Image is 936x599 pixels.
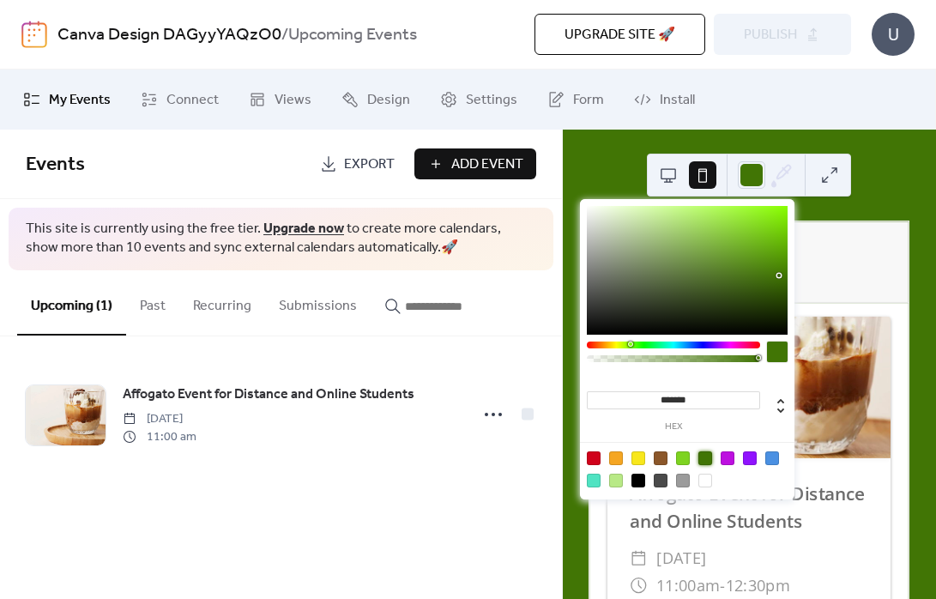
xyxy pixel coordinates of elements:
[179,270,265,334] button: Recurring
[49,90,111,111] span: My Events
[872,13,915,56] div: U
[607,481,891,534] div: Affogato Event for Distance and Online Students
[128,76,232,123] a: Connect
[123,410,196,428] span: [DATE]
[630,545,648,572] div: ​
[265,270,371,334] button: Submissions
[17,270,126,336] button: Upcoming (1)
[721,451,734,465] div: #BD10E0
[534,76,617,123] a: Form
[654,474,667,487] div: #4A4A4A
[698,474,712,487] div: #FFFFFF
[26,220,536,258] span: This site is currently using the free tier. to create more calendars, show more than 10 events an...
[288,19,417,51] b: Upcoming Events
[281,19,288,51] b: /
[765,451,779,465] div: #4A90E2
[466,90,517,111] span: Settings
[726,572,790,598] span: 12:30pm
[307,148,408,179] a: Export
[126,270,179,334] button: Past
[367,90,410,111] span: Design
[660,90,695,111] span: Install
[414,148,536,179] button: Add Event
[656,545,707,572] span: [DATE]
[329,76,423,123] a: Design
[263,215,344,242] a: Upgrade now
[573,90,604,111] span: Form
[123,428,196,446] span: 11:00 am
[587,451,601,465] div: #D0021B
[587,474,601,487] div: #50E3C2
[587,422,760,432] label: hex
[57,19,281,51] a: Canva Design DAGyyYAQzO0
[698,451,712,465] div: #417505
[609,474,623,487] div: #B8E986
[654,451,667,465] div: #8B572A
[676,474,690,487] div: #9B9B9B
[451,154,523,175] span: Add Event
[123,384,414,406] a: Affogato Event for Distance and Online Students
[26,146,85,184] span: Events
[630,572,648,598] div: ​
[720,572,726,598] span: -
[656,572,720,598] span: 11:00am
[427,76,530,123] a: Settings
[609,451,623,465] div: #F5A623
[275,90,311,111] span: Views
[621,76,708,123] a: Install
[534,14,705,55] button: Upgrade site 🚀
[676,451,690,465] div: #7ED321
[631,451,645,465] div: #F8E71C
[344,154,395,175] span: Export
[565,25,675,45] span: Upgrade site 🚀
[166,90,219,111] span: Connect
[631,474,645,487] div: #000000
[21,21,47,48] img: logo
[743,451,757,465] div: #9013FE
[10,76,124,123] a: My Events
[236,76,324,123] a: Views
[123,384,414,405] span: Affogato Event for Distance and Online Students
